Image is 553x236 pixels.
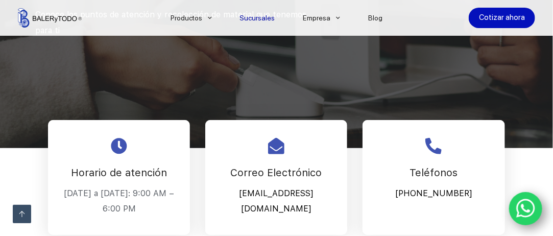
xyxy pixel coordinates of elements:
[469,8,535,28] a: Cotizar ahora
[509,192,543,226] a: WhatsApp
[410,167,458,179] span: Teléfonos
[13,205,31,223] a: Ir arriba
[71,167,167,179] span: Horario de atención
[64,188,177,214] span: [DATE] a [DATE]: 9:00 AM – 6:00 PM
[218,186,334,217] p: [EMAIL_ADDRESS][DOMAIN_NAME]
[231,167,322,179] span: Correo Electrónico
[18,8,82,28] img: Balerytodo
[375,186,492,201] p: [PHONE_NUMBER]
